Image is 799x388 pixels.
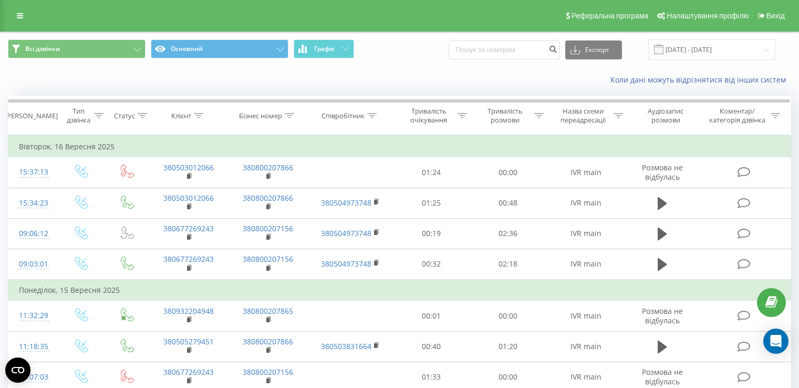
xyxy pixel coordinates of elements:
[66,107,91,125] div: Тип дзвінка
[546,331,625,362] td: IVR main
[19,305,47,326] div: 11:32:29
[163,162,214,172] a: 380503012066
[470,249,546,280] td: 02:18
[243,254,293,264] a: 380800207156
[667,12,749,20] span: Налаштування профілю
[546,301,625,331] td: IVR main
[642,306,683,325] span: Розмова не відбулась
[243,162,293,172] a: 380800207866
[321,341,371,351] a: 380503831664
[19,193,47,213] div: 15:34:23
[565,40,622,59] button: Експорт
[19,367,47,387] div: 10:07:03
[321,228,371,238] a: 380504973748
[8,280,791,301] td: Понеділок, 15 Вересня 2025
[25,45,60,53] span: Всі дзвінки
[642,367,683,386] span: Розмова не відбулась
[239,111,282,120] div: Бізнес номер
[763,329,788,354] div: Open Intercom Messenger
[5,111,58,120] div: [PERSON_NAME]
[707,107,768,125] div: Коментар/категорія дзвінка
[321,111,365,120] div: Співробітник
[5,358,30,383] button: Open CMP widget
[163,306,214,316] a: 380932204948
[243,336,293,346] a: 380800207866
[243,193,293,203] a: 380800207866
[321,198,371,208] a: 380504973748
[393,331,470,362] td: 00:40
[243,223,293,233] a: 380800207156
[393,301,470,331] td: 00:01
[163,254,214,264] a: 380677269243
[393,218,470,249] td: 00:19
[403,107,455,125] div: Тривалість очікування
[163,367,214,377] a: 380677269243
[8,136,791,157] td: Вівторок, 16 Вересня 2025
[546,218,625,249] td: IVR main
[321,259,371,269] a: 380504973748
[393,188,470,218] td: 01:25
[163,223,214,233] a: 380677269243
[114,111,135,120] div: Статус
[470,331,546,362] td: 01:20
[163,193,214,203] a: 380503012066
[19,336,47,357] div: 11:18:35
[470,157,546,188] td: 00:00
[393,157,470,188] td: 01:24
[546,157,625,188] td: IVR main
[449,40,560,59] input: Пошук за номером
[294,39,354,58] button: Графік
[766,12,785,20] span: Вихід
[151,39,288,58] button: Основний
[610,75,791,85] a: Коли дані можуть відрізнятися вiд інших систем
[546,249,625,280] td: IVR main
[642,162,683,182] span: Розмова не відбулась
[546,188,625,218] td: IVR main
[19,223,47,244] div: 09:06:12
[572,12,649,20] span: Реферальна програма
[243,306,293,316] a: 380800207865
[635,107,697,125] div: Аудіозапис розмови
[470,301,546,331] td: 00:00
[479,107,532,125] div: Тривалість розмови
[393,249,470,280] td: 00:32
[163,336,214,346] a: 380505279451
[19,254,47,274] div: 09:03:01
[243,367,293,377] a: 380800207156
[8,39,146,58] button: Всі дзвінки
[470,188,546,218] td: 00:48
[314,45,335,53] span: Графік
[556,107,611,125] div: Назва схеми переадресації
[171,111,191,120] div: Клієнт
[19,162,47,182] div: 15:37:13
[470,218,546,249] td: 02:36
